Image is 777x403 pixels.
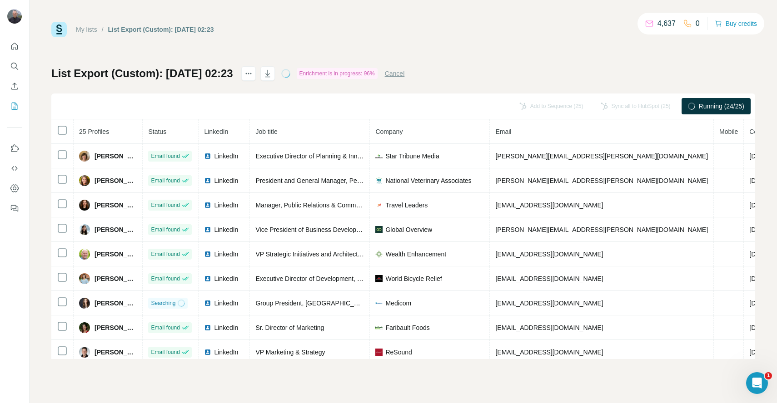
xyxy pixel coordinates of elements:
[95,323,137,332] span: [PERSON_NAME]
[385,299,411,308] span: Medicom
[255,275,446,282] span: Executive Director of Development, Marketing and Communications
[214,250,238,259] span: LinkedIn
[204,177,211,184] img: LinkedIn logo
[151,299,175,307] span: Searching
[204,275,211,282] img: LinkedIn logo
[7,140,22,157] button: Use Surfe on LinkedIn
[385,152,439,161] span: Star Tribune Media
[204,152,211,160] img: LinkedIn logo
[7,78,22,94] button: Enrich CSV
[204,324,211,331] img: LinkedIn logo
[255,251,367,258] span: VP Strategic Initiatives and Architecture
[385,201,428,210] span: Travel Leaders
[214,225,238,234] span: LinkedIn
[151,348,179,356] span: Email found
[79,322,90,333] img: Avatar
[151,275,179,283] span: Email found
[255,226,370,233] span: Vice President of Business Development
[204,251,211,258] img: LinkedIn logo
[95,299,137,308] span: [PERSON_NAME]
[148,128,166,135] span: Status
[7,200,22,216] button: Feedback
[214,152,238,161] span: LinkedIn
[214,201,238,210] span: LinkedIn
[79,347,90,358] img: Avatar
[79,200,90,211] img: Avatar
[385,323,429,332] span: Faribault Foods
[95,176,137,185] span: [PERSON_NAME]
[255,201,384,209] span: Manager, Public Relations & Communications
[495,128,511,135] span: Email
[385,225,432,234] span: Global Overview
[495,300,603,307] span: [EMAIL_ADDRESS][DOMAIN_NAME]
[385,250,446,259] span: Wealth Enhancement
[7,9,22,24] img: Avatar
[108,25,214,34] div: List Export (Custom): [DATE] 02:23
[375,201,383,209] img: company-logo
[715,17,757,30] button: Buy credits
[214,348,238,357] span: LinkedIn
[204,300,211,307] img: LinkedIn logo
[375,349,383,356] img: company-logo
[495,349,603,356] span: [EMAIL_ADDRESS][DOMAIN_NAME]
[76,26,97,33] a: My lists
[214,323,238,332] span: LinkedIn
[746,372,768,394] iframe: Intercom live chat
[79,128,109,135] span: 25 Profiles
[151,152,179,160] span: Email found
[297,68,378,79] div: Enrichment is in progress: 96%
[204,201,211,209] img: LinkedIn logo
[7,38,22,54] button: Quick start
[95,225,137,234] span: [PERSON_NAME]
[51,66,233,81] h1: List Export (Custom): [DATE] 02:23
[151,250,179,258] span: Email found
[95,348,137,357] span: [PERSON_NAME]
[79,249,90,260] img: Avatar
[255,324,324,331] span: Sr. Director of Marketing
[385,176,471,185] span: National Veterinary Associates
[79,224,90,235] img: Avatar
[255,177,382,184] span: President and General Manager, Pet Resorts
[375,324,383,331] img: company-logo
[657,18,676,29] p: 4,637
[699,102,744,111] span: Running (24/25)
[495,275,603,282] span: [EMAIL_ADDRESS][DOMAIN_NAME]
[214,274,238,283] span: LinkedIn
[375,128,403,135] span: Company
[495,251,603,258] span: [EMAIL_ADDRESS][DOMAIN_NAME]
[696,18,700,29] p: 0
[495,177,708,184] span: [PERSON_NAME][EMAIL_ADDRESS][PERSON_NAME][DOMAIN_NAME]
[385,348,412,357] span: ReSound
[495,201,603,209] span: [EMAIL_ADDRESS][DOMAIN_NAME]
[95,201,137,210] span: [PERSON_NAME]
[51,22,67,37] img: Surfe Logo
[255,128,277,135] span: Job title
[151,201,179,209] span: Email found
[214,176,238,185] span: LinkedIn
[7,58,22,74] button: Search
[151,177,179,185] span: Email found
[79,273,90,284] img: Avatar
[495,226,708,233] span: [PERSON_NAME][EMAIL_ADDRESS][PERSON_NAME][DOMAIN_NAME]
[385,274,442,283] span: World Bicycle Relief
[375,226,383,233] img: company-logo
[375,152,383,160] img: company-logo
[375,300,383,307] img: company-logo
[79,175,90,186] img: Avatar
[375,251,383,258] img: company-logo
[79,151,90,162] img: Avatar
[204,349,211,356] img: LinkedIn logo
[255,152,378,160] span: Executive Director of Planning & Innovation
[204,128,228,135] span: LinkedIn
[7,160,22,177] button: Use Surfe API
[255,349,325,356] span: VP Marketing & Strategy
[255,300,371,307] span: Group President, [GEOGRAPHIC_DATA]
[7,98,22,114] button: My lists
[95,274,137,283] span: [PERSON_NAME]
[79,298,90,309] img: Avatar
[495,152,708,160] span: [PERSON_NAME][EMAIL_ADDRESS][PERSON_NAME][DOMAIN_NAME]
[7,180,22,197] button: Dashboard
[95,250,137,259] span: [PERSON_NAME]
[214,299,238,308] span: LinkedIn
[375,275,383,282] img: company-logo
